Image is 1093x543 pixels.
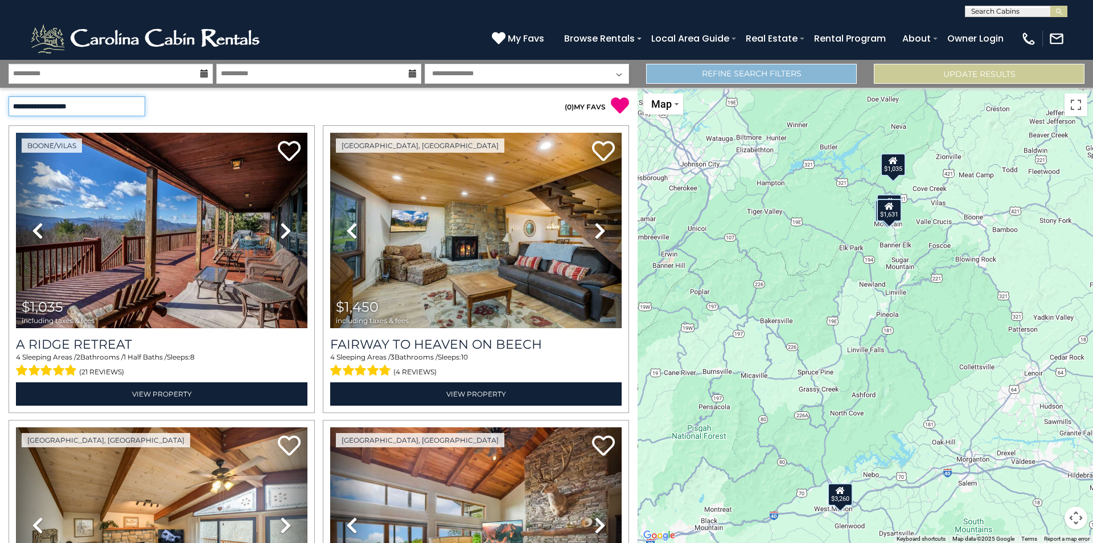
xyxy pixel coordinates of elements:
[640,528,678,543] a: Open this area in Google Maps (opens a new window)
[952,536,1014,542] span: Map data ©2025 Google
[1021,536,1037,542] a: Terms (opens in new tab)
[565,103,574,111] span: ( )
[1049,31,1065,47] img: mail-regular-white.png
[592,140,615,164] a: Add to favorites
[278,434,301,459] a: Add to favorites
[897,28,936,48] a: About
[79,365,124,379] span: (21 reviews)
[16,382,307,406] a: View Property
[330,337,622,352] a: Fairway to Heaven on Beech
[22,299,63,315] span: $1,035
[808,28,891,48] a: Rental Program
[646,28,735,48] a: Local Area Guide
[22,433,190,447] a: [GEOGRAPHIC_DATA], [GEOGRAPHIC_DATA]
[16,352,307,379] div: Sleeping Areas / Bathrooms / Sleeps:
[1044,536,1090,542] a: Report a map error
[640,528,678,543] img: Google
[1065,93,1087,116] button: Toggle fullscreen view
[124,353,167,361] span: 1 Half Baths /
[1021,31,1037,47] img: phone-regular-white.png
[393,365,437,379] span: (4 reviews)
[651,98,672,110] span: Map
[336,299,379,315] span: $1,450
[22,138,82,153] a: Boone/Vilas
[874,64,1084,84] button: Update Results
[330,382,622,406] a: View Property
[877,194,902,217] div: $1,450
[336,138,504,153] a: [GEOGRAPHIC_DATA], [GEOGRAPHIC_DATA]
[16,133,307,328] img: thumbnail_163269361.jpeg
[330,353,335,361] span: 4
[567,103,572,111] span: 0
[942,28,1009,48] a: Owner Login
[828,483,853,506] div: $3,260
[76,353,80,361] span: 2
[28,22,265,56] img: White-1-2.png
[646,64,857,84] a: Refine Search Filters
[508,31,544,46] span: My Favs
[897,535,946,543] button: Keyboard shortcuts
[1065,507,1087,529] button: Map camera controls
[330,133,622,328] img: thumbnail_166426344.jpeg
[492,31,547,46] a: My Favs
[881,153,906,176] div: $1,035
[22,317,94,324] span: including taxes & fees
[592,434,615,459] a: Add to favorites
[558,28,640,48] a: Browse Rentals
[336,433,504,447] a: [GEOGRAPHIC_DATA], [GEOGRAPHIC_DATA]
[740,28,803,48] a: Real Estate
[16,353,20,361] span: 4
[391,353,395,361] span: 3
[16,337,307,352] a: A Ridge Retreat
[565,103,606,111] a: (0)MY FAVS
[461,353,468,361] span: 10
[643,93,683,115] button: Change map style
[336,317,409,324] span: including taxes & fees
[875,199,900,222] div: $2,147
[877,198,902,221] div: $1,631
[330,352,622,379] div: Sleeping Areas / Bathrooms / Sleeps:
[190,353,195,361] span: 8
